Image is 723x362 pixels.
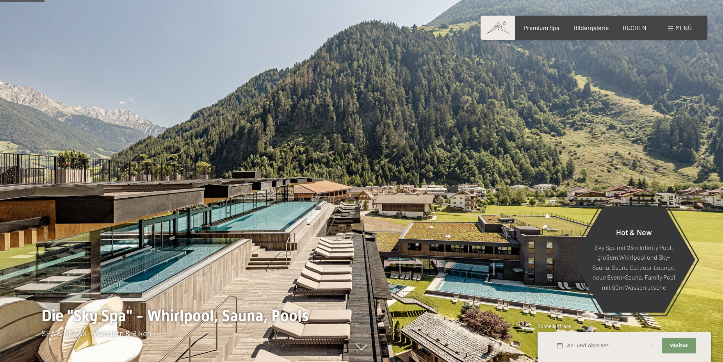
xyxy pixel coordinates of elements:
[572,206,696,313] a: Hot & New Sky Spa mit 23m Infinity Pool, großem Whirlpool und Sky-Sauna, Sauna Outdoor Lounge, ne...
[524,24,559,31] a: Premium Spa
[573,24,609,31] a: Bildergalerie
[623,24,646,31] a: BUCHEN
[670,342,688,349] span: Weiter
[662,338,696,354] button: Weiter
[616,227,652,236] span: Hot & New
[538,323,572,329] span: Schnellanfrage
[675,24,692,31] span: Menü
[591,242,676,292] p: Sky Spa mit 23m Infinity Pool, großem Whirlpool und Sky-Sauna, Sauna Outdoor Lounge, neue Event-S...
